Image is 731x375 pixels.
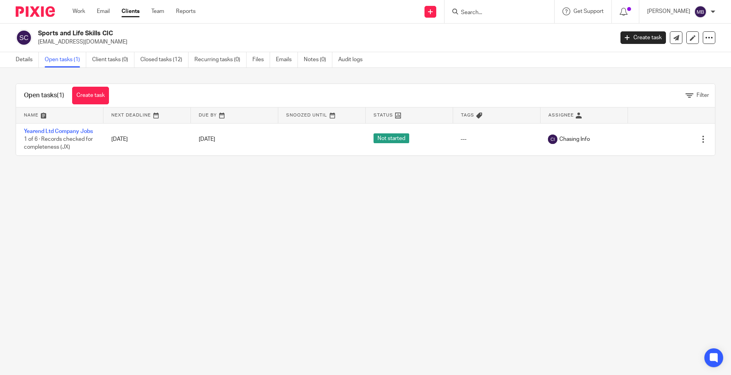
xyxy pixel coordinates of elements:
span: [DATE] [199,137,215,142]
a: Team [151,7,164,15]
img: svg%3E [16,29,32,46]
div: --- [461,135,532,143]
span: Get Support [573,9,604,14]
span: Not started [374,133,409,143]
a: Clients [122,7,140,15]
a: Work [73,7,85,15]
a: Recurring tasks (0) [194,52,247,67]
img: svg%3E [694,5,707,18]
a: Create task [72,87,109,104]
a: Create task [620,31,666,44]
input: Search [460,9,531,16]
p: [PERSON_NAME] [647,7,690,15]
a: Files [252,52,270,67]
img: svg%3E [548,135,557,144]
span: Filter [697,93,709,98]
a: Closed tasks (12) [140,52,189,67]
td: [DATE] [103,123,191,155]
span: (1) [57,92,64,98]
span: Snoozed Until [286,113,327,117]
h1: Open tasks [24,91,64,100]
a: Emails [276,52,298,67]
img: Pixie [16,6,55,17]
span: Tags [461,113,474,117]
a: Yearend Ltd Company Jobs [24,129,93,134]
a: Open tasks (1) [45,52,86,67]
a: Details [16,52,39,67]
span: Chasing Info [559,135,590,143]
a: Reports [176,7,196,15]
a: Audit logs [338,52,368,67]
a: Email [97,7,110,15]
span: 1 of 6 · Records checked for completeness (JX) [24,137,93,150]
p: [EMAIL_ADDRESS][DOMAIN_NAME] [38,38,609,46]
span: Status [374,113,393,117]
h2: Sports and Life Skills CIC [38,29,495,38]
a: Client tasks (0) [92,52,134,67]
a: Notes (0) [304,52,332,67]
